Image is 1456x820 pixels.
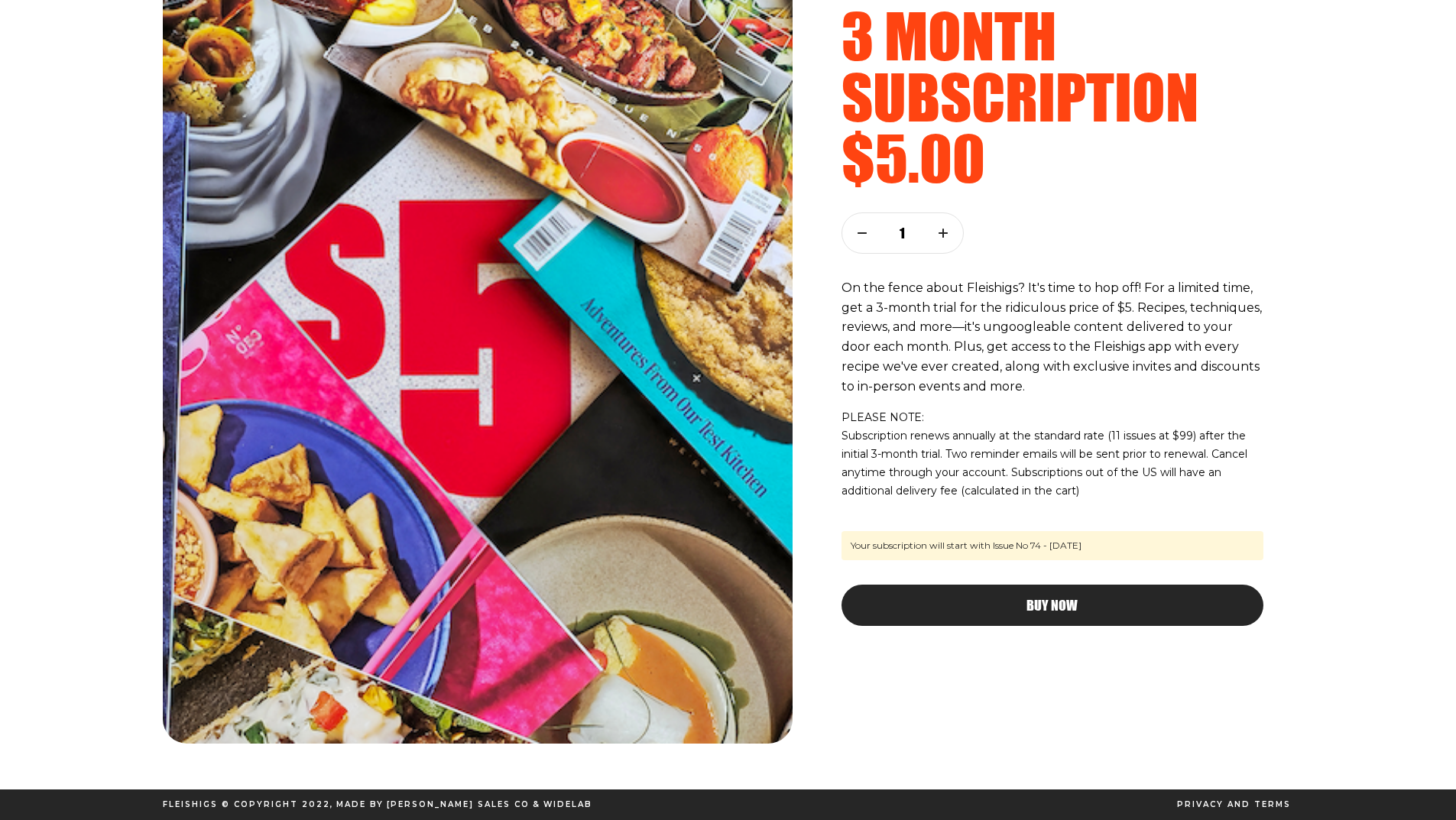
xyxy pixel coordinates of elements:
[387,799,530,809] a: [PERSON_NAME] Sales CO
[841,531,1263,560] span: Your subscription will start with Issue No 74 - [DATE]
[543,799,592,809] a: Widelab
[841,5,1263,127] h2: 3 month subscription
[841,409,1263,501] p: PLEASE NOTE: Subscription renews annually at the standard rate (11 issues at $99) after the initi...
[841,127,1263,188] h2: $5.00
[543,800,592,809] span: Widelab
[533,800,540,809] span: &
[336,800,384,809] span: Made By
[163,800,330,809] span: Fleishigs © Copyright 2022
[1177,800,1291,809] span: Privacy and terms
[1177,800,1291,808] a: Privacy and terms
[893,225,913,241] p: 1
[330,800,333,809] span: ,
[387,800,530,809] span: [PERSON_NAME] Sales CO
[841,278,1263,397] p: On the fence about Fleishigs? It's time to hop off! For a limited time, get a 3-month trial for t...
